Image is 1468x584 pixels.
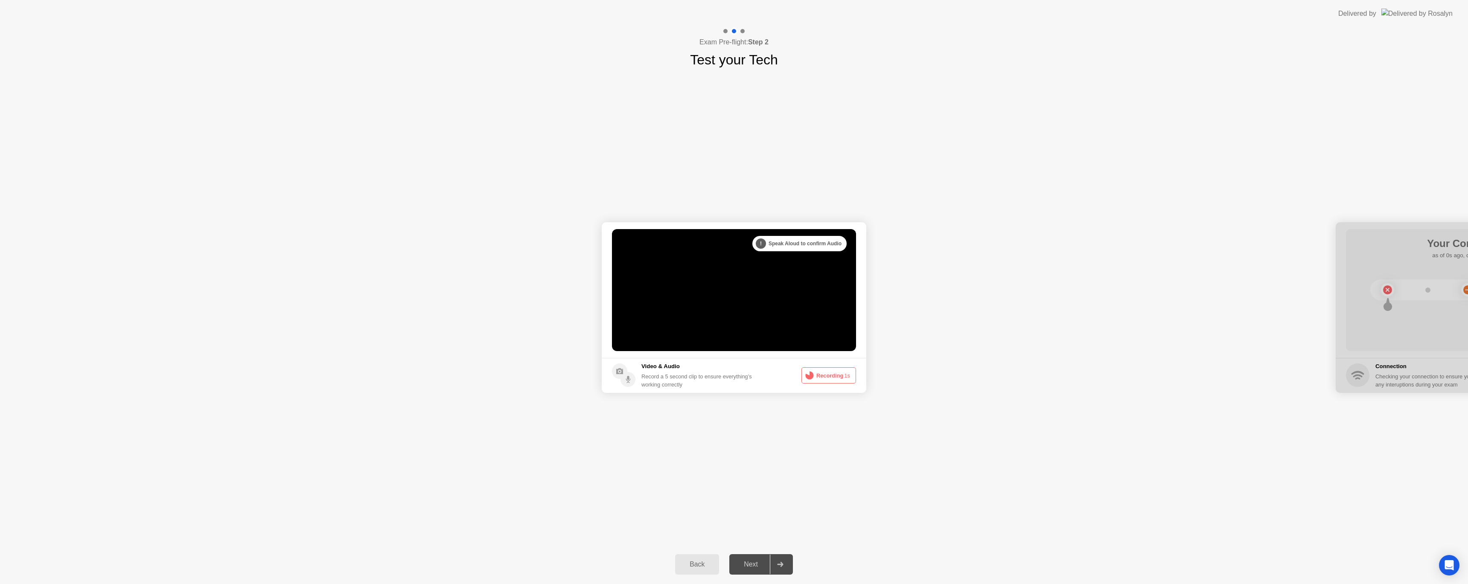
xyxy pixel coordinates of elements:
[675,554,719,575] button: Back
[678,561,717,568] div: Back
[1338,9,1376,19] div: Delivered by
[752,236,847,251] div: Speak Aloud to confirm Audio
[699,37,769,47] h4: Exam Pre-flight:
[748,38,769,46] b: Step 2
[844,372,850,379] span: 1s
[801,367,856,384] button: Recording1s
[756,238,766,249] div: !
[1381,9,1453,18] img: Delivered by Rosalyn
[641,362,755,371] h5: Video & Audio
[690,49,778,70] h1: Test your Tech
[732,561,770,568] div: Next
[1439,555,1459,575] div: Open Intercom Messenger
[729,554,793,575] button: Next
[641,372,755,389] div: Record a 5 second clip to ensure everything’s working correctly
